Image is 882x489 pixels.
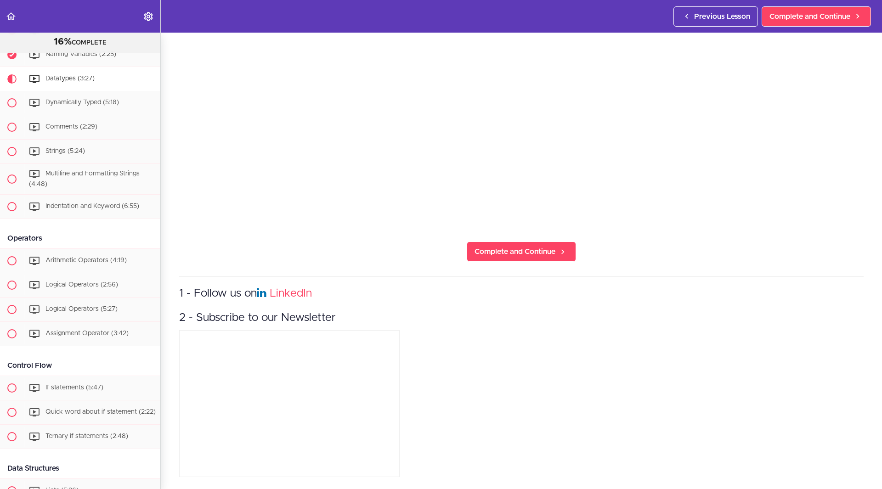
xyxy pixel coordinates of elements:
span: Indentation and Keyword (6:55) [45,203,139,209]
span: Naming Variables (2:25) [45,51,116,57]
span: If statements (5:47) [45,384,103,391]
svg: Back to course curriculum [6,11,17,22]
a: Complete and Continue [762,6,871,27]
h3: 1 - Follow us on [179,286,864,301]
span: Complete and Continue [769,11,850,22]
a: LinkedIn [270,288,312,299]
span: Datatypes (3:27) [45,75,95,82]
div: COMPLETE [11,36,149,48]
span: 16% [54,37,72,46]
span: Quick word about if statement (2:22) [45,409,156,415]
a: Previous Lesson [673,6,758,27]
span: Logical Operators (5:27) [45,306,118,312]
span: Ternary if statements (2:48) [45,433,128,439]
span: Previous Lesson [694,11,750,22]
h3: 2 - Subscribe to our Newsletter [179,310,864,326]
span: Arithmetic Operators (4:19) [45,257,127,264]
span: Comments (2:29) [45,124,97,130]
span: Assignment Operator (3:42) [45,330,129,337]
svg: Settings Menu [143,11,154,22]
span: Dynamically Typed (5:18) [45,99,119,106]
span: Strings (5:24) [45,148,85,154]
span: Multiline and Formatting Strings (4:48) [29,170,140,187]
span: Logical Operators (2:56) [45,281,118,288]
